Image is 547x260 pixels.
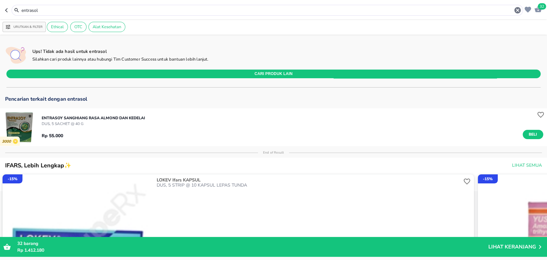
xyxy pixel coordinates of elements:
[70,24,86,30] span: OTC
[157,178,460,183] p: LOKEV Ifars KAPSUL
[538,3,546,10] span: 32
[89,24,125,30] span: Alat Kesehatan
[21,7,514,14] input: Cari 4000+ produk di sini
[32,48,208,55] p: Ups! Tidak ada hasil untuk entrasol
[42,132,63,139] p: Rp 55.000
[42,115,145,121] p: ENTRASOY Sanghiang RASA ALMOND DAN KEDELAI
[42,121,145,127] p: DUS, 5 SACHET @ 40 G
[258,150,289,155] p: End of Result
[5,96,542,102] p: Pencarian terkait dengan entrasol
[17,247,44,253] span: Rp 1.412.180
[510,160,543,172] button: Lihat Semua
[533,4,542,14] button: 32
[17,240,488,247] p: barang
[3,22,46,32] button: Urutkan & Filter
[6,70,541,78] button: CARI PRODUK LAIN
[88,22,125,32] div: Alat Kesehatan
[2,139,13,144] p: 3000
[17,240,22,247] span: 32
[523,130,543,139] button: Beli
[13,25,43,29] p: Urutkan & Filter
[47,22,68,32] div: Ethical
[157,183,462,188] p: DUS, 5 STRIP @ 10 KAPSUL LEPAS TUNDA
[483,176,493,182] p: - 15 %
[512,162,542,170] span: Lihat Semua
[32,57,208,63] p: Silahkan cari produk lainnya atau hubungi Tim Customer Success untuk bantuan lebih lanjut.
[527,131,538,138] span: Beli
[70,22,87,32] div: OTC
[8,176,17,182] p: - 15 %
[4,44,28,67] img: no available products
[47,24,68,30] span: Ethical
